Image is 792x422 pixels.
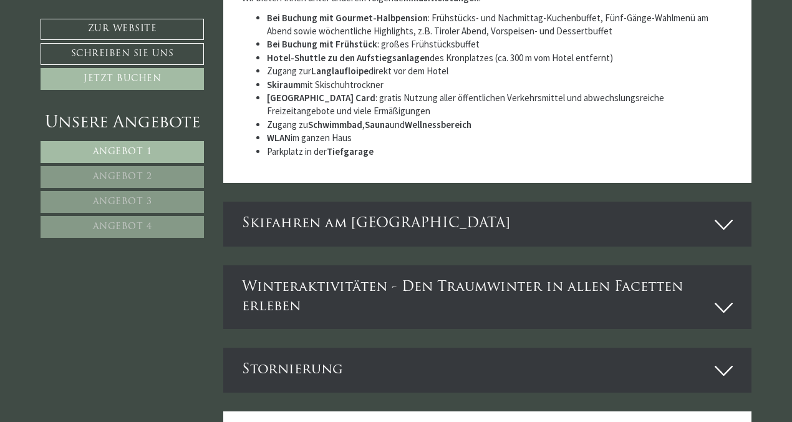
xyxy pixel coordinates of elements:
a: Schreiben Sie uns [41,43,204,65]
strong: Schwimmbad [308,119,362,130]
span: Angebot 4 [93,222,152,232]
li: Zugang zur direkt vor dem Hotel [267,64,733,77]
div: Montis – Active Nature Spa [19,36,178,45]
div: Stornierung [223,348,752,392]
strong: Bei Buchung mit Gourmet-Halbpension [267,12,428,24]
strong: Skiraum [267,79,301,91]
a: Jetzt buchen [41,68,204,90]
a: Zur Website [41,19,204,40]
strong: [GEOGRAPHIC_DATA] Card [267,92,375,104]
li: Parkplatz in der [267,145,733,158]
li: : großes Frühstücksbuffet [267,37,733,51]
span: Angebot 1 [93,147,152,157]
span: Angebot 2 [93,172,152,182]
div: Mittwoch [215,9,276,29]
small: 08:13 [19,58,178,66]
strong: WLAN [267,132,291,144]
li: im ganzen Haus [267,131,733,144]
li: : gratis Nutzung aller öffentlichen Verkehrsmittel und abwechslungsreiche Freizeitangebote und vi... [267,91,733,118]
div: Winteraktivitäten - Den Traumwinter in allen Facetten erleben [223,265,752,330]
div: Skifahren am [GEOGRAPHIC_DATA] [223,202,752,246]
div: Unsere Angebote [41,112,204,135]
button: Senden [410,329,491,351]
div: Guten Tag, wie können wir Ihnen helfen? [9,33,184,69]
strong: Sauna [365,119,390,130]
strong: Langlaufloipe [311,65,369,77]
li: des Kronplatzes (ca. 300 m vom Hotel entfernt) [267,51,733,64]
li: Zugang zu , und [267,118,733,131]
strong: Bei Buchung mit Frühstück [267,38,377,50]
strong: Wellnessbereich [405,119,471,130]
strong: zu den Aufstiegsanlagen [327,52,430,64]
strong: Hotel-Shuttle [267,52,326,64]
strong: Tiefgarage [327,145,374,157]
li: : Frühstücks- und Nachmittag-Kuchenbuffet, Fünf-Gänge-Wahlmenü am Abend sowie wöchentliche Highli... [267,11,733,38]
span: Angebot 3 [93,197,152,207]
li: mit Skischuhtrockner [267,78,733,91]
